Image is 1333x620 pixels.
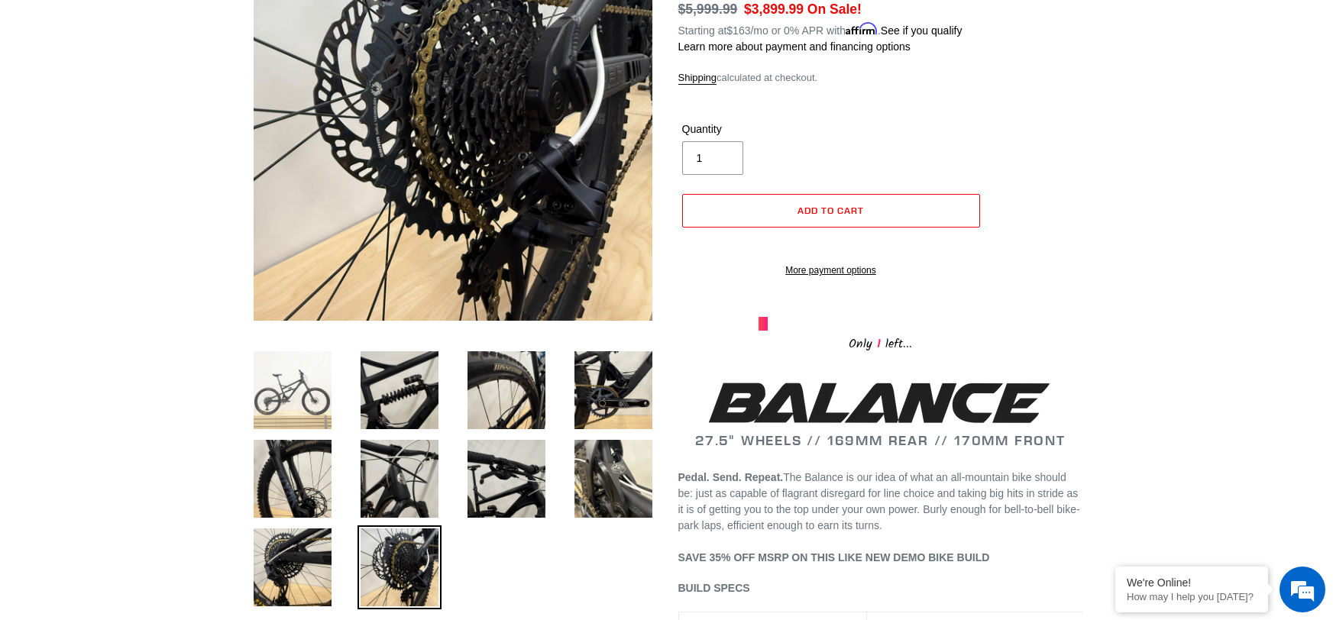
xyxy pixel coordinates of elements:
[251,348,335,432] img: Load image into Gallery viewer, DEMO BIKE: BALANCE - Black - XL (Complete Bike) #33 LIKE NEW
[464,437,548,521] img: Load image into Gallery viewer, DEMO BIKE: BALANCE - Black - XL (Complete Bike) #33 LIKE NEW
[678,551,990,563] span: SAVE 35% OFF MSRP ON THIS LIKE NEW DEMO BIKE BUILD
[464,348,548,432] img: Load image into Gallery viewer, DEMO BIKE: BALANCE - Black - XL (Complete Bike) #33 LIKE NEW
[678,40,911,53] a: Learn more about payment and financing options
[682,194,980,228] button: Add to cart
[678,470,1083,566] p: The Balance is our idea of what an all-mountain bike should be: just as capable of flagrant disre...
[358,525,442,609] img: Load image into Gallery viewer, DEMO BIKE: BALANCE - Black - XL (Complete Bike) #33 LIKE NEW
[678,377,1083,448] h2: 27.5" WHEELS // 169MM REAR // 170MM FRONT
[89,192,211,347] span: We're online!
[682,121,827,137] label: Quantity
[358,348,442,432] img: Load image into Gallery viewer, DEMO BIKE: BALANCE - Black - XL (Complete Bike) #33 LIKE NEW
[17,84,40,107] div: Navigation go back
[251,8,287,44] div: Minimize live chat window
[846,22,878,35] span: Affirm
[358,437,442,521] img: Load image into Gallery viewer, DEMO BIKE: BALANCE - Black - XL (Complete Bike) #33 LIKE NEW
[571,437,655,521] img: Load image into Gallery viewer, DEMO BIKE: BALANCE - Black - XL (Complete Bike) #33 LIKE NEW
[872,334,885,354] span: 1
[678,582,750,594] span: BUILD SPECS
[102,86,280,105] div: Chat with us now
[678,70,1083,86] div: calculated at checkout.
[759,331,1003,354] div: Only left...
[1127,591,1257,602] p: How may I help you today?
[682,263,980,277] a: More payment options
[251,437,335,521] img: Load image into Gallery viewer, DEMO BIKE: BALANCE - Black - XL (Complete Bike) #33 LIKE NEW
[49,76,87,115] img: d_696896380_company_1647369064580_696896380
[571,348,655,432] img: Load image into Gallery viewer, DEMO BIKE: BALANCE - Black - XL (Complete Bike) #33 LIKE NEW
[881,24,963,37] a: See if you qualify - Learn more about Affirm Financing (opens in modal)
[8,417,291,470] textarea: Type your message and hit 'Enter'
[726,24,750,37] span: $163
[678,471,784,483] b: Pedal. Send. Repeat.
[1127,576,1257,589] div: We're Online!
[678,19,963,39] p: Starting at /mo or 0% APR with .
[251,525,335,609] img: Load image into Gallery viewer, DEMO BIKE: BALANCE - Black - XL (Complete Bike) #33 LIKE NEW
[798,205,864,216] span: Add to cart
[678,2,738,17] s: $5,999.99
[744,2,804,17] span: $3,899.99
[678,72,717,85] a: Shipping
